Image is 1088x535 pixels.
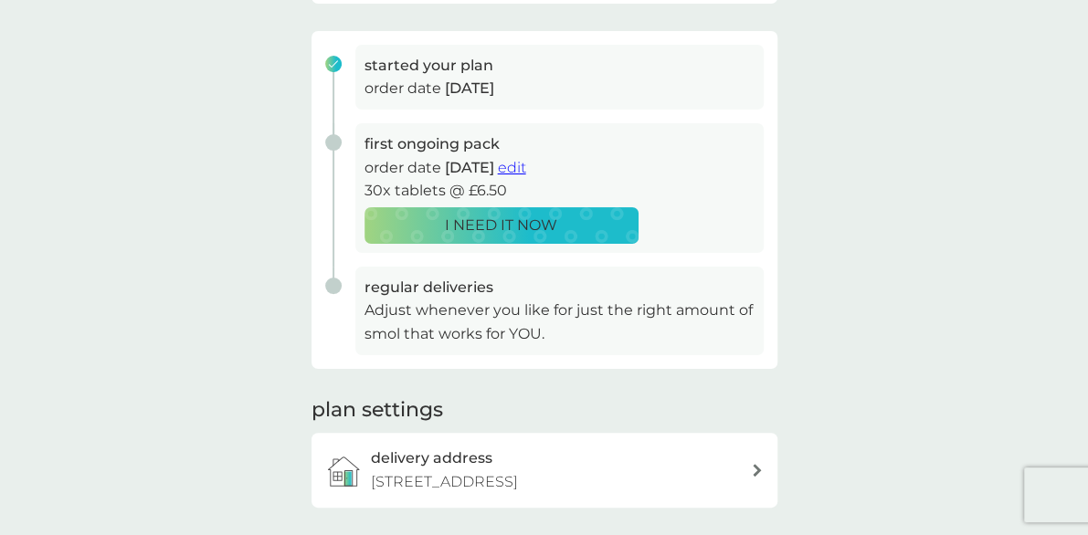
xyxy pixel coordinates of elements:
[312,396,443,425] h2: plan settings
[445,159,494,176] span: [DATE]
[364,156,755,180] p: order date
[312,433,777,507] a: delivery address[STREET_ADDRESS]
[364,276,755,299] h3: regular deliveries
[364,179,755,203] p: 30x tablets @ £6.50
[364,77,755,100] p: order date
[498,159,526,176] span: edit
[364,299,755,345] p: Adjust whenever you like for just the right amount of smol that works for YOU.
[364,132,755,156] h3: first ongoing pack
[371,446,492,470] h3: delivery address
[364,54,755,78] h3: started your plan
[445,214,557,237] p: I NEED IT NOW
[364,207,639,244] button: I NEED IT NOW
[498,156,526,180] button: edit
[371,470,518,494] p: [STREET_ADDRESS]
[445,79,494,97] span: [DATE]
